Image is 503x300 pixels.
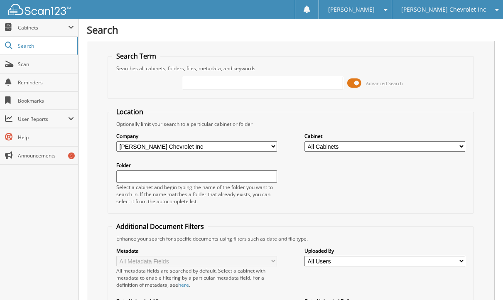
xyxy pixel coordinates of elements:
a: here [178,281,189,288]
div: All metadata fields are searched by default. Select a cabinet with metadata to enable filtering b... [116,267,277,288]
div: Enhance your search for specific documents using filters such as date and file type. [112,235,469,242]
div: 5 [68,152,75,159]
span: [PERSON_NAME] [328,7,375,12]
span: Advanced Search [366,80,403,86]
legend: Location [112,107,147,116]
span: Search [18,42,73,49]
img: scan123-logo-white.svg [8,4,71,15]
label: Cabinet [304,133,465,140]
div: Select a cabinet and begin typing the name of the folder you want to search in. If the name match... [116,184,277,205]
span: User Reports [18,116,68,123]
h1: Search [87,23,495,37]
span: [PERSON_NAME] Chevrolet Inc [401,7,486,12]
legend: Additional Document Filters [112,222,208,231]
span: Bookmarks [18,97,74,104]
label: Metadata [116,247,277,254]
span: Cabinets [18,24,68,31]
span: Announcements [18,152,74,159]
label: Uploaded By [304,247,465,254]
div: Searches all cabinets, folders, files, metadata, and keywords [112,65,469,72]
span: Scan [18,61,74,68]
legend: Search Term [112,52,160,61]
span: Reminders [18,79,74,86]
label: Folder [116,162,277,169]
label: Company [116,133,277,140]
span: Help [18,134,74,141]
div: Optionally limit your search to a particular cabinet or folder [112,120,469,128]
